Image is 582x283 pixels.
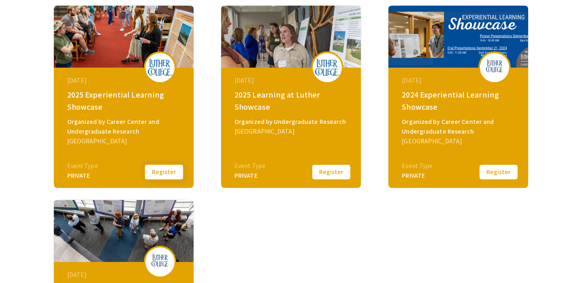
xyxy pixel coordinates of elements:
div: Organized by Career Center and Undergraduate Research [67,117,182,136]
img: 2025-experiential-learning-showcase_eventCoverPhoto_3051d9__thumb.jpg [54,6,194,68]
button: Register [311,164,352,181]
div: [GEOGRAPHIC_DATA] [235,127,350,136]
iframe: Chat [6,247,34,277]
img: 2024-learning-luther_eventCoverPhoto_493626__thumb.jpg [54,200,194,262]
img: 2024-learning-luther_eventLogo_b7a137_.png [148,251,172,272]
img: 2025-learning-luther_eventCoverPhoto_1c7e1f__thumb.jpg [221,6,361,68]
button: Register [144,164,184,181]
div: Event Type [67,161,98,171]
div: [GEOGRAPHIC_DATA] [402,136,517,146]
img: 2025-learning-luther_eventLogo_660283_.png [315,59,339,76]
div: 2025 Experiential Learning Showcase [67,89,182,113]
div: Event Type [402,161,433,171]
img: 2024-experiential-learning_eventLogo_531c99_.png [482,57,507,77]
div: PRIVATE [67,171,98,181]
button: Register [478,164,519,181]
div: Event Type [235,161,265,171]
div: Organized by Career Center and Undergraduate Research [402,117,517,136]
div: [DATE] [402,76,517,85]
div: [DATE] [235,76,350,85]
div: PRIVATE [235,171,265,181]
div: [DATE] [67,270,182,280]
img: 2025-experiential-learning-showcase_eventLogo_377aea_.png [148,59,172,76]
div: 2024 Experiential Learning Showcase [402,89,517,113]
div: 2025 Learning at Luther Showcase [235,89,350,113]
div: [DATE] [67,76,182,85]
div: Organized by Undergraduate Research [235,117,350,127]
div: [GEOGRAPHIC_DATA] [67,136,182,146]
img: 2024-experiential-learning_eventCoverPhoto_fc5cb4__thumb.png [388,6,528,68]
div: PRIVATE [402,171,433,181]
